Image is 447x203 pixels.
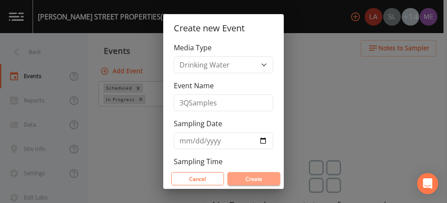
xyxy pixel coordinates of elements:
label: Event Name [174,80,214,91]
button: Create [227,172,280,185]
label: Sampling Date [174,118,222,129]
h2: Create new Event [163,14,284,42]
label: Sampling Time [174,156,223,167]
button: Cancel [171,172,224,185]
label: Media Type [174,42,212,53]
div: Open Intercom Messenger [417,173,438,194]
